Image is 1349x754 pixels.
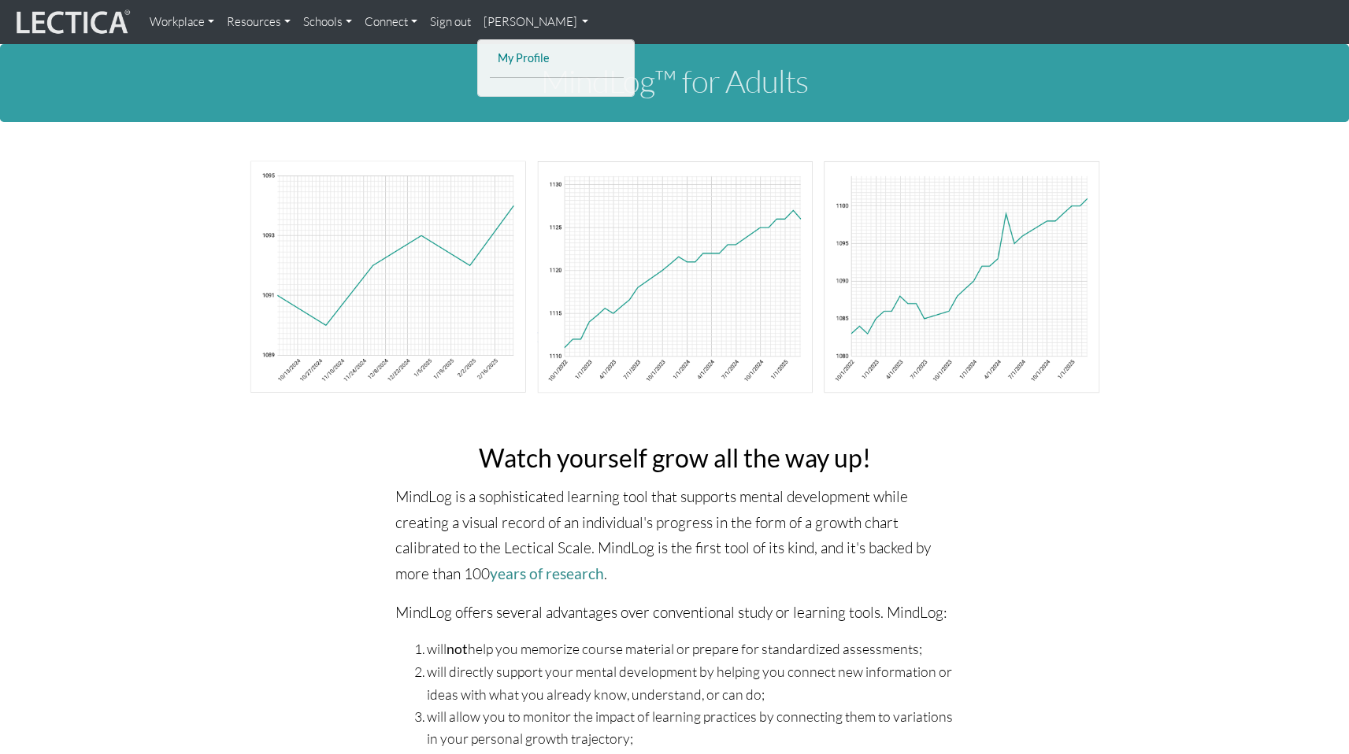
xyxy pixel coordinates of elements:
a: Schools [297,6,358,38]
a: years of research [490,564,604,582]
li: will allow you to monitor the impact of learning practices by connecting them to variations in yo... [427,705,954,749]
p: MindLog is a sophisticated learning tool that supports mental development while creating a visual... [395,484,954,587]
img: mindlog-chart-banner-adult.png [250,160,1100,394]
a: Sign out [424,6,477,38]
h2: Watch yourself grow all the way up! [395,444,954,471]
a: [PERSON_NAME] [477,6,595,38]
a: Workplace [143,6,221,38]
a: Resources [221,6,297,38]
a: Connect [358,6,424,38]
p: MindLog offers several advantages over conventional study or learning tools. MindLog: [395,600,954,626]
img: lecticalive [13,7,131,37]
li: will help you memorize course material or prepare for standardized assessments; [427,638,954,660]
strong: not [447,641,468,657]
a: My Profile [494,49,620,68]
h1: MindLog™ for Adults [238,64,1112,98]
li: will directly support your mental development by helping you connect new information or ideas wit... [427,660,954,704]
